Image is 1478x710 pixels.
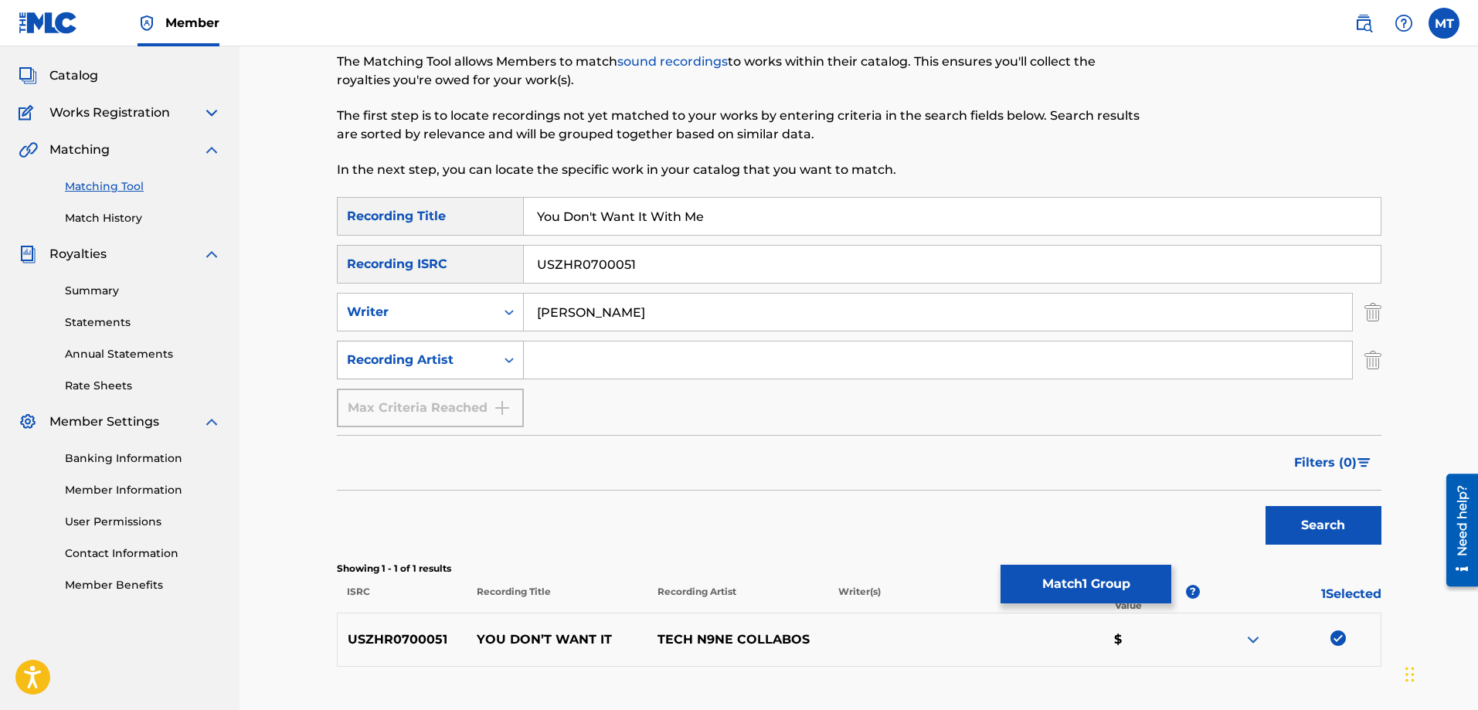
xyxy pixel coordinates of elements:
a: Member Benefits [65,577,221,593]
img: MLC Logo [19,12,78,34]
a: Summary [65,283,221,299]
span: Works Registration [49,104,170,122]
a: Rate Sheets [65,378,221,394]
p: ISRC [337,585,467,613]
div: Writer [347,303,486,321]
img: Matching [19,141,38,159]
a: Member Information [65,482,221,498]
img: deselect [1330,630,1346,646]
p: Writer(s) [828,585,1009,613]
span: Matching [49,141,110,159]
p: In the next step, you can locate the specific work in your catalog that you want to match. [337,161,1141,179]
img: Royalties [19,245,37,263]
img: Works Registration [19,104,39,122]
span: Member [165,14,219,32]
p: Showing 1 - 1 of 1 results [337,562,1381,576]
p: 1 Selected [1200,585,1381,613]
p: $ [1104,630,1200,649]
img: expand [202,413,221,431]
img: Member Settings [19,413,37,431]
img: Catalog [19,66,37,85]
div: Drag [1405,651,1415,698]
img: filter [1357,458,1371,467]
a: Banking Information [65,450,221,467]
iframe: Chat Widget [1401,636,1478,710]
span: Catalog [49,66,98,85]
p: Recording Artist [647,585,828,613]
form: Search Form [337,197,1381,552]
div: Recording Artist [347,351,486,369]
img: Delete Criterion [1364,293,1381,331]
button: Match1 Group [1001,565,1171,603]
img: expand [202,245,221,263]
img: Top Rightsholder [138,14,156,32]
div: User Menu [1429,8,1459,39]
img: help [1395,14,1413,32]
p: The first step is to locate recordings not yet matched to your works by entering criteria in the ... [337,107,1141,144]
a: Contact Information [65,545,221,562]
a: sound recordings [617,54,728,69]
p: TECH N9NE COLLABOS [647,630,828,649]
img: expand [202,141,221,159]
a: Statements [65,314,221,331]
img: Delete Criterion [1364,341,1381,379]
button: Search [1266,506,1381,545]
img: search [1354,14,1373,32]
img: expand [1244,630,1262,649]
div: Help [1388,8,1419,39]
p: USZHR0700051 [338,630,467,649]
a: Matching Tool [65,178,221,195]
a: CatalogCatalog [19,66,98,85]
span: Member Settings [49,413,159,431]
p: The Matching Tool allows Members to match to works within their catalog. This ensures you'll coll... [337,53,1141,90]
p: Recording Title [466,585,647,613]
span: Filters ( 0 ) [1294,454,1357,472]
a: Public Search [1348,8,1379,39]
button: Filters (0) [1285,443,1381,482]
a: Match History [65,210,221,226]
p: YOU DON’T WANT IT [467,630,647,649]
a: Annual Statements [65,346,221,362]
iframe: Resource Center [1435,468,1478,593]
img: expand [202,104,221,122]
span: Royalties [49,245,107,263]
a: User Permissions [65,514,221,530]
span: ? [1186,585,1200,599]
a: SummarySummary [19,29,112,48]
